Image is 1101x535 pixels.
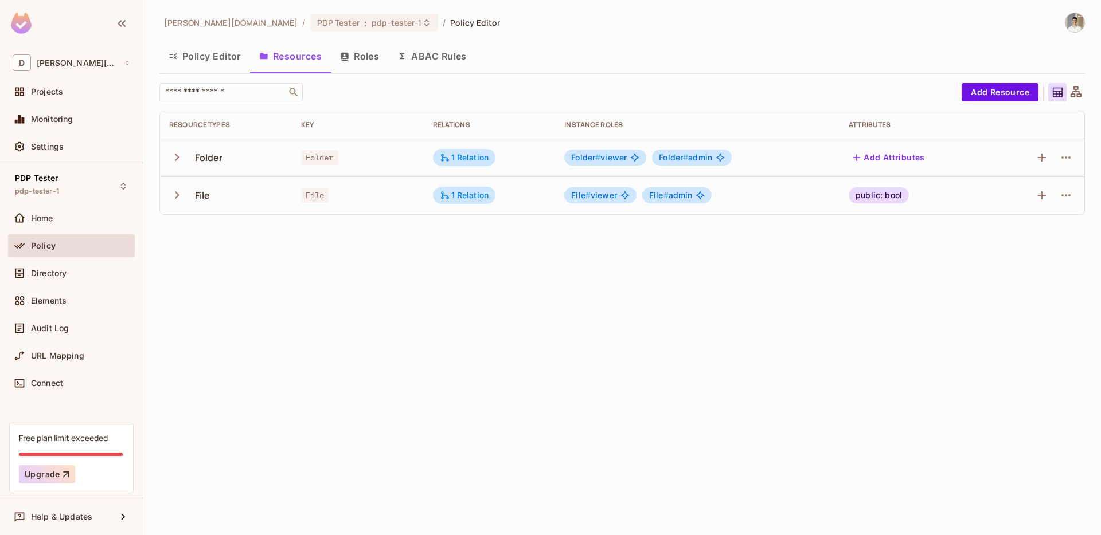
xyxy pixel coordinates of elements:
[683,152,688,162] span: #
[659,153,712,162] span: admin
[388,42,476,70] button: ABAC Rules
[571,191,617,200] span: viewer
[564,120,830,129] div: Instance roles
[31,351,84,360] span: URL Mapping
[31,324,69,333] span: Audit Log
[15,187,59,196] span: pdp-tester-1
[364,18,368,27] span: :
[37,58,119,68] span: Workspace: dan.permit.io
[663,190,669,200] span: #
[962,83,1038,101] button: Add Resource
[19,465,75,483] button: Upgrade
[31,269,67,278] span: Directory
[31,115,73,124] span: Monitoring
[164,17,298,28] span: the active workspace
[301,188,329,203] span: File
[31,512,92,521] span: Help & Updates
[372,17,422,28] span: pdp-tester-1
[13,54,31,71] span: D
[301,150,338,165] span: Folder
[15,174,59,183] span: PDP Tester
[659,152,688,162] span: Folder
[31,142,64,151] span: Settings
[19,432,108,443] div: Free plan limit exceeded
[443,17,446,28] li: /
[571,152,600,162] span: Folder
[649,191,693,200] span: admin
[595,152,600,162] span: #
[849,148,930,167] button: Add Attributes
[433,120,546,129] div: Relations
[195,189,210,202] div: File
[302,17,305,28] li: /
[301,120,415,129] div: Key
[450,17,501,28] span: Policy Editor
[31,214,53,223] span: Home
[649,190,669,200] span: File
[195,151,223,164] div: Folder
[440,190,489,200] div: 1 Relation
[31,379,63,388] span: Connect
[31,296,67,305] span: Elements
[849,120,982,129] div: Attributes
[250,42,331,70] button: Resources
[11,13,32,34] img: SReyMgAAAABJRU5ErkJggg==
[169,120,283,129] div: Resource Types
[1065,13,1084,32] img: Omer Zuarets
[31,87,63,96] span: Projects
[331,42,388,70] button: Roles
[31,241,56,250] span: Policy
[159,42,250,70] button: Policy Editor
[571,153,627,162] span: viewer
[440,152,489,163] div: 1 Relation
[317,17,360,28] span: PDP Tester
[849,187,909,203] div: public: bool
[571,190,591,200] span: File
[585,190,591,200] span: #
